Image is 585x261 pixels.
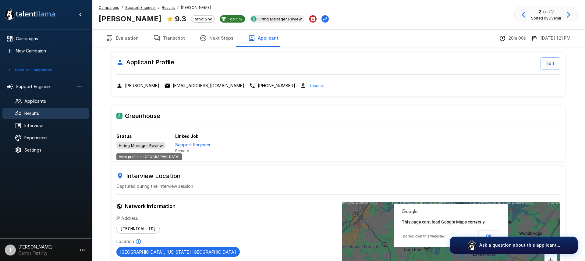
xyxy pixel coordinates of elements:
p: Support Engineer [175,142,211,148]
h6: Applicant Profile [116,57,174,67]
button: Evaluation [99,30,146,47]
u: Results [162,5,175,10]
span: This page can't load Google Maps correctly. [402,220,486,224]
div: Click to copy [249,83,295,89]
u: Campaigns [99,5,119,10]
button: OK [478,231,499,241]
button: Next Steps [192,30,241,47]
span: [PERSON_NAME] [181,5,211,11]
span: Hiring Manager Review [255,16,304,21]
div: The date and time when the interview was completed [531,34,570,42]
div: Download resume [300,82,324,89]
img: greenhouse_logo.jpeg [251,16,257,22]
button: Transcript [146,30,192,47]
span: Hiring Manager Review [116,143,165,148]
p: [EMAIL_ADDRESS][DOMAIN_NAME] [173,83,244,89]
p: Captured during the interview session [116,183,560,189]
button: Applicant [241,30,286,47]
b: Status [116,134,132,139]
div: Click to copy [164,83,244,89]
b: Linked Job [175,134,199,139]
span: Top 5% [225,16,245,21]
button: Edit [541,57,560,70]
p: [PERSON_NAME] [125,83,159,89]
a: Resume [309,82,324,89]
div: The time between starting and completing the interview [499,34,526,42]
p: 20m 00s [509,35,526,41]
span: / [158,5,159,11]
span: Sorted by Overall [531,15,561,21]
svg: Based on IP Address and not guaranteed to be accurate [135,238,141,245]
b: [PERSON_NAME] [99,14,161,23]
a: Do you own this website? [403,234,445,238]
h6: Greenhouse [116,111,560,121]
p: [DATE] 1:21 PM [541,35,570,41]
h6: Interview Location [116,171,560,181]
span: [GEOGRAPHIC_DATA], [US_STATE] [GEOGRAPHIC_DATA] [116,249,240,255]
b: 9.3 [175,14,186,23]
button: Ask a question about this applicant... [450,237,578,254]
a: View job in Greenhouse [175,142,211,154]
div: View profile in [GEOGRAPHIC_DATA] [116,153,182,160]
h6: Network Information [116,202,335,210]
button: Archive Applicant [309,15,317,23]
span: [TECHNICAL_ID] [117,226,159,231]
b: 2 [538,9,541,15]
img: logo_glasses@2x.png [467,240,477,250]
div: View profile in Greenhouse [116,142,165,149]
div: View profile in Greenhouse [250,15,304,23]
p: [PHONE_NUMBER] [258,83,295,89]
span: / [122,5,123,11]
p: IP Address [116,215,335,221]
div: Click to copy [116,83,159,89]
span: Remote [175,148,211,154]
span: / [177,5,179,11]
p: Ask a question about this applicant... [479,242,560,248]
u: Support Engineer [125,5,156,10]
button: Change Stage [321,15,329,23]
span: of 72 [543,9,554,15]
p: Location [116,238,134,245]
img: greenhouse_logo.jpeg [116,113,122,119]
span: Rank: 2nd [191,16,214,21]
